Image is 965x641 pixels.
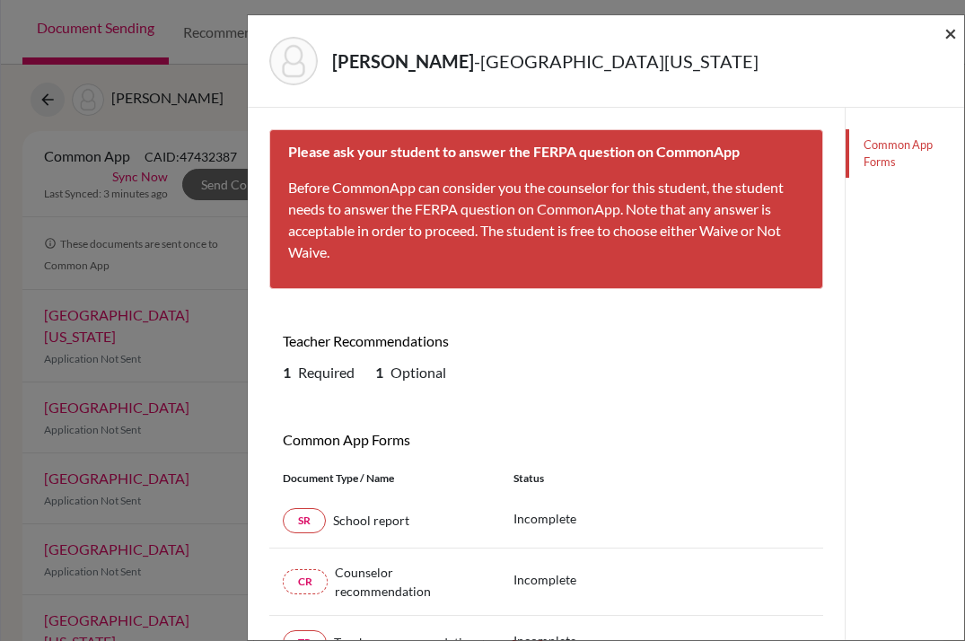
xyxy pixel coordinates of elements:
[474,50,759,72] span: - [GEOGRAPHIC_DATA][US_STATE]
[513,570,576,589] p: Incomplete
[333,513,409,528] span: School report
[283,569,328,594] a: CR
[332,50,474,72] strong: [PERSON_NAME]
[288,177,804,263] p: Before CommonApp can consider you the counselor for this student, the student needs to answer the...
[298,364,355,381] span: Required
[846,129,964,178] a: Common App Forms
[283,508,326,533] a: SR
[283,332,533,349] h6: Teacher Recommendations
[375,364,383,381] b: 1
[944,22,957,44] button: Close
[335,565,431,599] span: Counselor recommendation
[500,470,823,487] div: Status
[283,431,533,448] h6: Common App Forms
[390,364,446,381] span: Optional
[944,20,957,46] span: ×
[283,364,291,381] b: 1
[288,143,740,160] b: Please ask your student to answer the FERPA question on CommonApp
[269,470,500,487] div: Document Type / Name
[513,509,576,528] p: Incomplete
